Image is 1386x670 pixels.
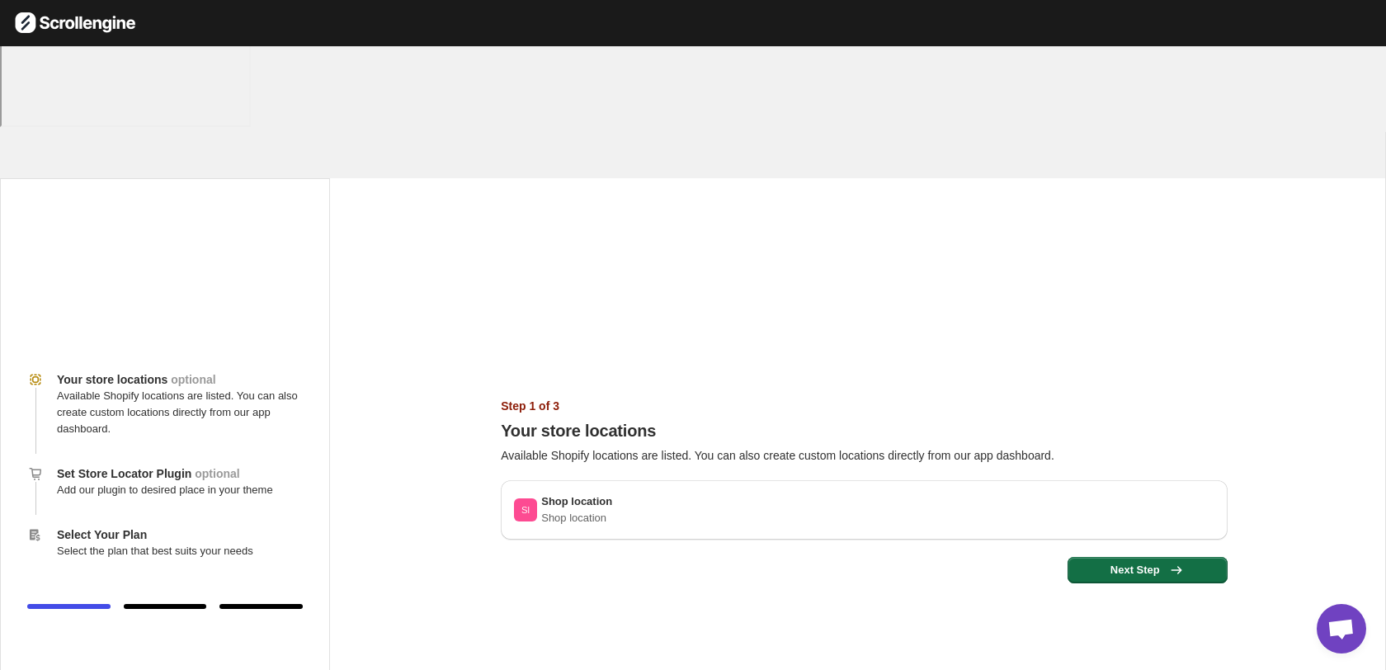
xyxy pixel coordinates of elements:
[1317,604,1366,653] div: Open chat
[57,371,303,388] h4: Your store locations
[541,495,612,507] span: Shop location
[514,498,537,521] span: Shop location
[501,398,1228,414] h1: Step 1 of 3
[521,504,530,514] text: Sl
[1077,562,1218,578] span: Next Step
[57,465,273,482] h4: Set Store Locator Plugin
[541,510,612,526] p: Shop location
[57,388,303,437] p: Available Shopify locations are listed. You can also create custom locations directly from our ap...
[1068,557,1228,583] button: Next Step
[195,467,239,480] span: optional
[57,526,253,543] h4: Select Your Plan
[57,482,273,498] p: Add our plugin to desired place in your theme
[171,373,215,386] span: optional
[501,421,1228,441] h1: Your store locations
[501,447,1228,464] p: Available Shopify locations are listed. You can also create custom locations directly from our ap...
[57,543,253,559] p: Select the plan that best suits your needs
